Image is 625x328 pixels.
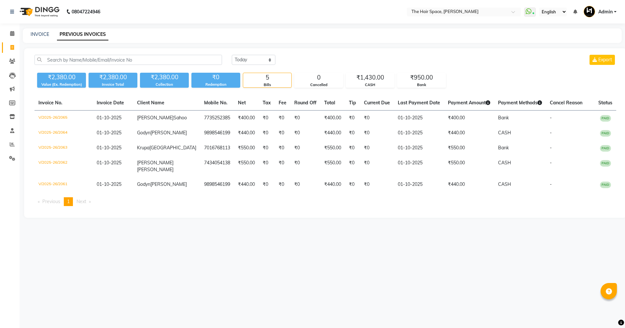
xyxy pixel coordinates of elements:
span: - [550,181,552,187]
td: ₹550.00 [234,141,259,156]
button: Export [590,55,615,65]
td: ₹0 [259,141,275,156]
span: Export [598,57,612,63]
td: ₹0 [259,111,275,126]
td: ₹0 [259,156,275,177]
span: CASH [498,130,511,136]
td: ₹550.00 [234,156,259,177]
span: PAID [600,182,611,188]
td: ₹0 [360,141,394,156]
div: Bills [243,82,291,88]
span: Invoice Date [97,100,124,106]
span: Godyn [137,130,150,136]
td: ₹0 [345,177,360,192]
span: PAID [600,160,611,167]
td: 9898546199 [200,126,234,141]
td: ₹0 [290,156,320,177]
td: ₹440.00 [444,126,494,141]
td: ₹400.00 [444,111,494,126]
span: Sahoo [174,115,187,121]
span: Payment Methods [498,100,542,106]
td: 01-10-2025 [394,126,444,141]
span: 01-10-2025 [97,181,121,187]
span: 1 [67,199,70,204]
td: ₹0 [360,111,394,126]
td: 01-10-2025 [394,177,444,192]
td: ₹440.00 [320,177,345,192]
div: ₹2,380.00 [140,73,189,82]
div: Bank [397,82,446,88]
td: 9898546199 [200,177,234,192]
td: ₹0 [290,177,320,192]
span: Last Payment Date [398,100,440,106]
td: ₹0 [290,141,320,156]
span: 01-10-2025 [97,115,121,121]
span: [PERSON_NAME] [137,167,174,172]
span: Client Name [137,100,164,106]
div: Redemption [191,82,240,87]
span: Round Off [294,100,316,106]
span: Previous [42,199,60,204]
img: Admin [584,6,595,17]
span: [PERSON_NAME] [137,160,174,166]
span: Payment Amount [448,100,490,106]
span: [PERSON_NAME] [150,181,187,187]
nav: Pagination [35,197,616,206]
a: INVOICE [31,31,49,37]
span: CASH [498,160,511,166]
span: Tip [349,100,356,106]
td: ₹0 [275,111,290,126]
td: ₹440.00 [444,177,494,192]
div: Cancelled [295,82,343,88]
span: - [550,130,552,136]
span: Mobile No. [204,100,228,106]
img: logo [17,3,61,21]
iframe: chat widget [598,302,618,321]
span: 01-10-2025 [97,145,121,151]
td: ₹550.00 [320,141,345,156]
td: ₹550.00 [444,156,494,177]
td: ₹440.00 [320,126,345,141]
td: ₹0 [290,111,320,126]
td: ₹0 [345,111,360,126]
span: Tax [263,100,271,106]
span: 01-10-2025 [97,160,121,166]
td: 7016768113 [200,141,234,156]
div: CASH [346,82,394,88]
span: PAID [600,115,611,122]
td: ₹0 [345,156,360,177]
div: Invoice Total [89,82,137,87]
td: ₹0 [345,126,360,141]
td: V/2025-26/2065 [35,111,93,126]
td: 7434054138 [200,156,234,177]
span: Status [598,100,612,106]
span: Total [324,100,335,106]
div: ₹950.00 [397,73,446,82]
span: Net [238,100,246,106]
span: Fee [279,100,286,106]
span: Bank [498,115,509,121]
span: Current Due [364,100,390,106]
td: ₹0 [275,141,290,156]
span: Admin [598,8,613,15]
td: ₹0 [360,126,394,141]
td: ₹0 [275,156,290,177]
span: [PERSON_NAME] [137,115,174,121]
td: 01-10-2025 [394,111,444,126]
span: PAID [600,130,611,137]
td: ₹0 [275,177,290,192]
span: Godyn [137,181,150,187]
span: - [550,160,552,166]
div: ₹2,380.00 [37,73,86,82]
td: V/2025-26/2061 [35,177,93,192]
td: ₹0 [259,126,275,141]
td: ₹0 [360,177,394,192]
td: ₹400.00 [320,111,345,126]
td: 01-10-2025 [394,156,444,177]
span: Cancel Reason [550,100,582,106]
span: Krupa [137,145,149,151]
a: PREVIOUS INVOICES [57,29,108,40]
span: Invoice No. [38,100,62,106]
td: ₹550.00 [320,156,345,177]
td: V/2025-26/2064 [35,126,93,141]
